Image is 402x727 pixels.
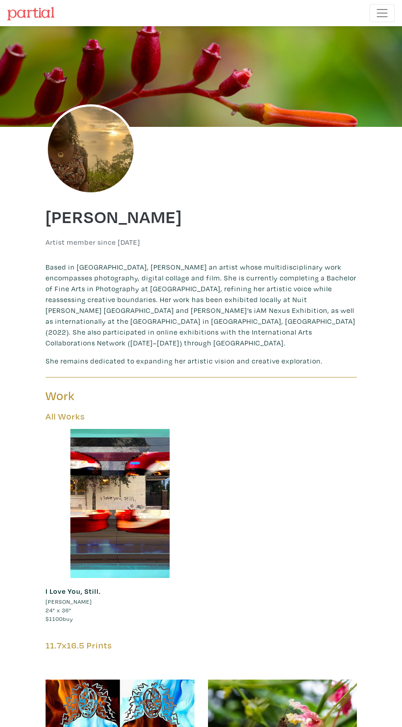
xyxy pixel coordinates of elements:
[370,4,395,22] button: Toggle navigation
[46,104,136,195] img: phpThumb.php
[46,597,194,606] a: [PERSON_NAME]
[46,261,357,348] p: Based in [GEOGRAPHIC_DATA], [PERSON_NAME] an artist whose multidisciplinary work encompasses phot...
[46,587,101,596] a: I Love You, Still.
[46,388,194,404] h3: Work
[46,411,357,422] h5: All Works
[46,615,63,622] span: $1100
[46,640,357,651] h5: 11.7x16.5 Prints
[46,597,92,606] li: [PERSON_NAME]
[46,238,140,247] h6: Artist member since [DATE]
[46,205,357,227] h1: [PERSON_NAME]
[46,355,357,366] p: She remains dedicated to expanding her artistic vision and creative exploration.
[46,606,71,614] span: 24" x 36"
[46,615,73,622] span: buy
